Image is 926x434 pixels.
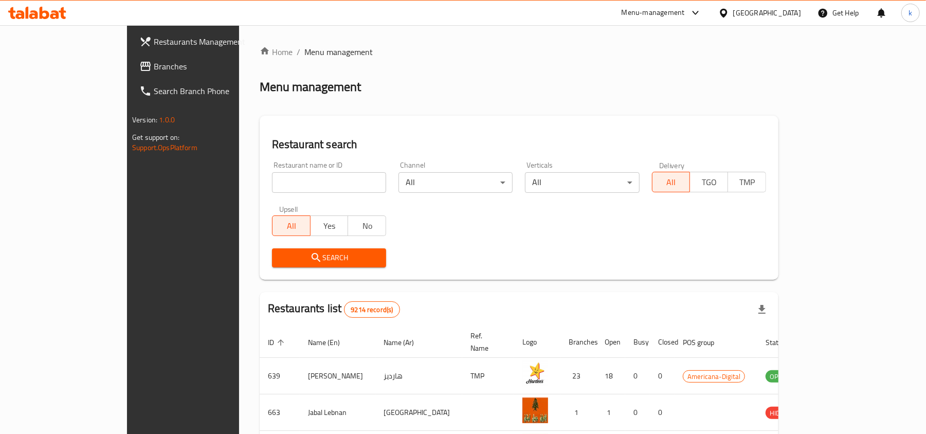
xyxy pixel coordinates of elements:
span: Version: [132,113,157,126]
span: All [277,219,306,233]
div: [GEOGRAPHIC_DATA] [733,7,801,19]
button: TGO [689,172,728,192]
span: TGO [694,175,724,190]
td: TMP [462,358,514,394]
span: k [909,7,912,19]
span: POS group [683,336,728,349]
button: Search [272,248,386,267]
div: Total records count [344,301,400,318]
h2: Restaurants list [268,301,400,318]
img: Jabal Lebnan [522,397,548,423]
a: Search Branch Phone [131,79,282,103]
img: Hardee's [522,361,548,387]
label: Delivery [659,161,685,169]
label: Upsell [279,205,298,212]
a: Support.OpsPlatform [132,141,197,154]
nav: breadcrumb [260,46,778,58]
td: 23 [560,358,596,394]
span: Status [766,336,799,349]
span: All [657,175,686,190]
th: Branches [560,327,596,358]
button: No [348,215,386,236]
h2: Menu management [260,79,361,95]
a: Restaurants Management [131,29,282,54]
h2: Restaurant search [272,137,766,152]
td: [PERSON_NAME] [300,358,375,394]
a: Branches [131,54,282,79]
button: TMP [728,172,766,192]
span: Branches [154,60,274,73]
th: Closed [650,327,675,358]
span: 9214 record(s) [344,305,399,315]
td: 0 [650,394,675,431]
span: OPEN [766,371,791,383]
span: Search Branch Phone [154,85,274,97]
span: Get support on: [132,131,179,144]
button: Yes [310,215,349,236]
td: 1 [596,394,625,431]
span: ID [268,336,287,349]
span: HIDDEN [766,407,796,419]
div: OPEN [766,370,791,383]
span: Americana-Digital [683,371,745,383]
td: 18 [596,358,625,394]
span: Restaurants Management [154,35,274,48]
span: Name (En) [308,336,353,349]
th: Busy [625,327,650,358]
td: هارديز [375,358,462,394]
div: Export file [750,297,774,322]
div: Menu-management [622,7,685,19]
div: All [525,172,639,193]
th: Logo [514,327,560,358]
span: No [352,219,382,233]
td: 0 [625,358,650,394]
button: All [272,215,311,236]
span: Ref. Name [470,330,502,354]
span: TMP [732,175,762,190]
button: All [652,172,691,192]
div: All [398,172,513,193]
li: / [297,46,300,58]
td: [GEOGRAPHIC_DATA] [375,394,462,431]
th: Open [596,327,625,358]
td: 0 [625,394,650,431]
span: Search [280,251,378,264]
td: 0 [650,358,675,394]
span: Name (Ar) [384,336,427,349]
td: 1 [560,394,596,431]
span: Menu management [304,46,373,58]
input: Search for restaurant name or ID.. [272,172,386,193]
td: Jabal Lebnan [300,394,375,431]
span: 1.0.0 [159,113,175,126]
span: Yes [315,219,344,233]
